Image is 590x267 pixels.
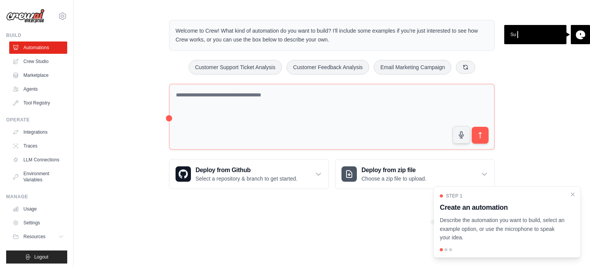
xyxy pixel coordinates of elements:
[446,193,462,199] span: Step 1
[6,32,67,38] div: Build
[374,60,451,75] button: Email Marketing Campaign
[361,175,426,182] p: Choose a zip file to upload.
[9,154,67,166] a: LLM Connections
[9,203,67,215] a: Usage
[189,60,282,75] button: Customer Support Ticket Analysis
[9,41,67,54] a: Automations
[34,254,48,260] span: Logout
[6,250,67,264] button: Logout
[176,27,488,44] p: Welcome to Crew! What kind of automation do you want to build? I'll include some examples if you'...
[9,55,67,68] a: Crew Studio
[9,167,67,186] a: Environment Variables
[6,9,45,23] img: Logo
[6,194,67,200] div: Manage
[9,217,67,229] a: Settings
[9,97,67,109] a: Tool Registry
[23,234,45,240] span: Resources
[9,126,67,138] a: Integrations
[6,117,67,123] div: Operate
[9,83,67,95] a: Agents
[287,60,369,75] button: Customer Feedback Analysis
[9,231,67,243] button: Resources
[361,166,426,175] h3: Deploy from zip file
[9,69,67,81] a: Marketplace
[570,191,576,197] button: Close walkthrough
[9,140,67,152] a: Traces
[440,216,565,242] p: Describe the automation you want to build, select an example option, or use the microphone to spe...
[196,166,297,175] h3: Deploy from Github
[196,175,297,182] p: Select a repository & branch to get started.
[440,202,565,213] h3: Create an automation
